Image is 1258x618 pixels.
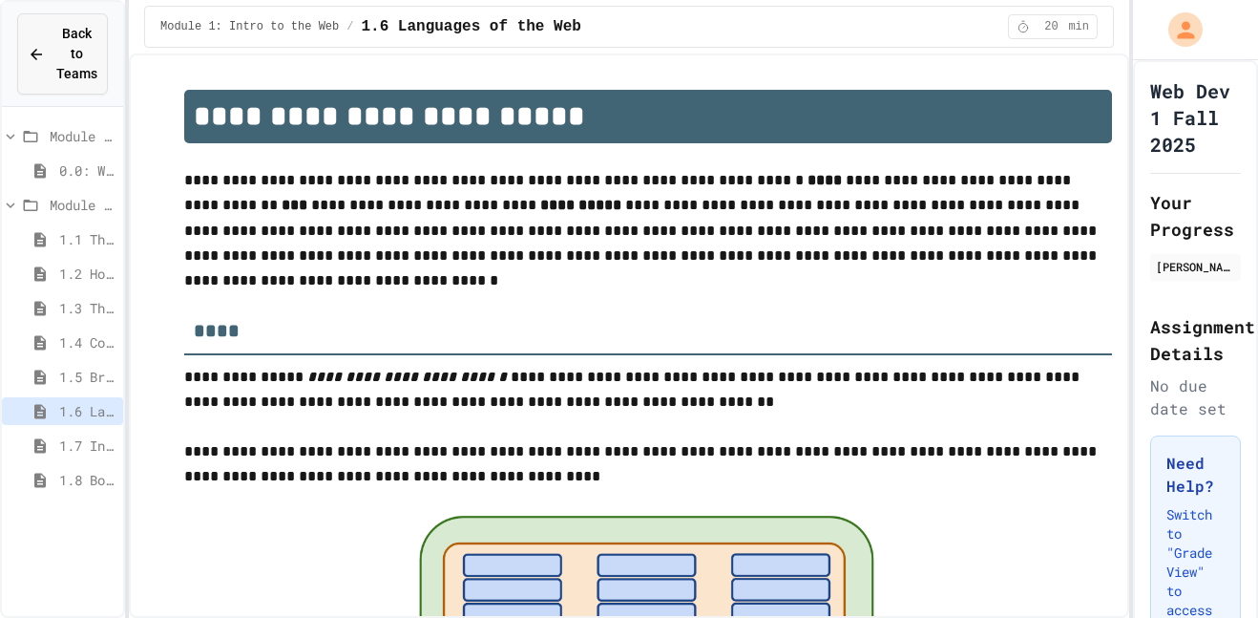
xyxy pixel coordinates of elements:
span: Module 1: Intro to the Web [50,195,115,215]
span: 20 [1036,19,1066,34]
button: Back to Teams [17,13,108,95]
span: Back to Teams [56,24,97,84]
h2: Your Progress [1150,189,1241,243]
span: min [1068,19,1089,34]
span: 1.5 Browsers [59,367,115,387]
h3: Need Help? [1166,452,1225,498]
div: [PERSON_NAME] [1156,258,1235,275]
span: 1.6 Languages of the Web [59,401,115,421]
span: 1.1 The Internet and its Impact on Society [59,229,115,249]
span: 1.4 Connecting to a Website [59,332,115,352]
span: 1.3 The World Wide Web [59,298,115,318]
span: Module 0: Welcome to Web Development [50,126,115,146]
span: 0.0: Web Development Syllabus [59,160,115,181]
span: / [346,19,353,34]
h1: Web Dev 1 Fall 2025 [1150,77,1241,158]
div: My Account [1148,8,1207,52]
div: No due date set [1150,374,1241,420]
span: 1.8 Bonus: "Hacking" The Web [59,470,115,490]
span: 1.2 How The Internet Works [59,264,115,284]
span: 1.6 Languages of the Web [361,15,580,38]
span: 1.7 Intro to the Web Review [59,436,115,456]
h2: Assignment Details [1150,313,1241,367]
span: Module 1: Intro to the Web [160,19,339,34]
